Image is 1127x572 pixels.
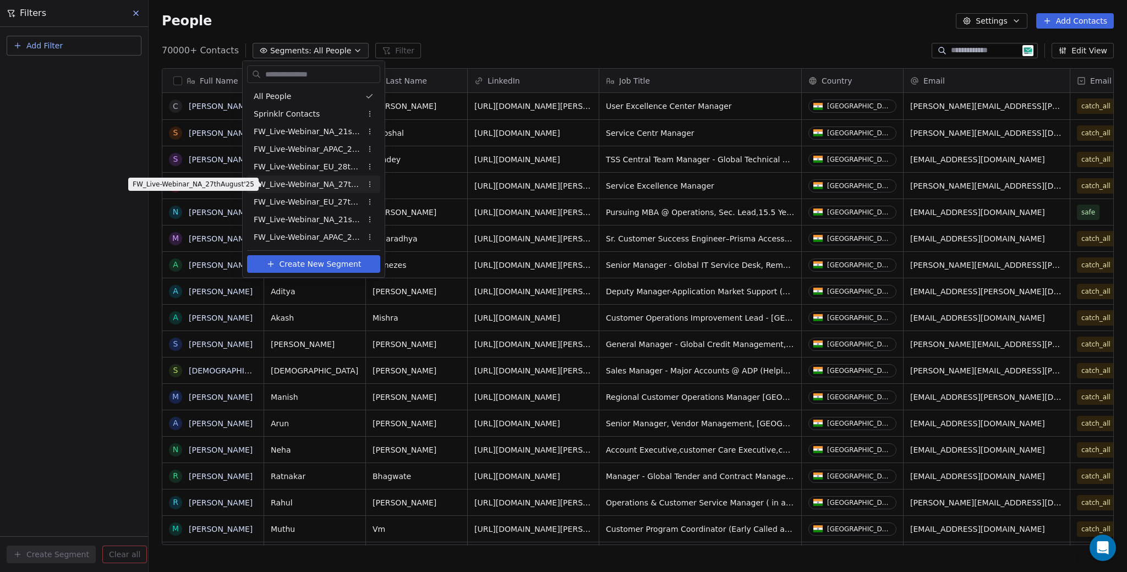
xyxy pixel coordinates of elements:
[247,255,380,273] button: Create New Segment
[254,232,362,243] span: FW_Live-Webinar_APAC_21stAugust'25 - Batch 2
[254,91,291,102] span: All People
[254,144,362,155] span: FW_Live-Webinar_APAC_21stAugust'25
[254,214,362,226] span: FW_Live-Webinar_NA_21stAugust'25 Batch 2
[254,126,362,137] span: FW_Live-Webinar_NA_21stAugust'25
[254,161,362,173] span: FW_Live-Webinar_EU_28thAugust'25
[254,179,362,190] span: FW_Live-Webinar_NA_27thAugust'25
[280,258,362,270] span: Create New Segment
[254,196,362,208] span: FW_Live-Webinar_EU_27thAugust'25
[247,87,380,246] div: Suggestions
[133,180,254,189] p: FW_Live-Webinar_NA_27thAugust'25
[254,108,320,120] span: Sprinklr Contacts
